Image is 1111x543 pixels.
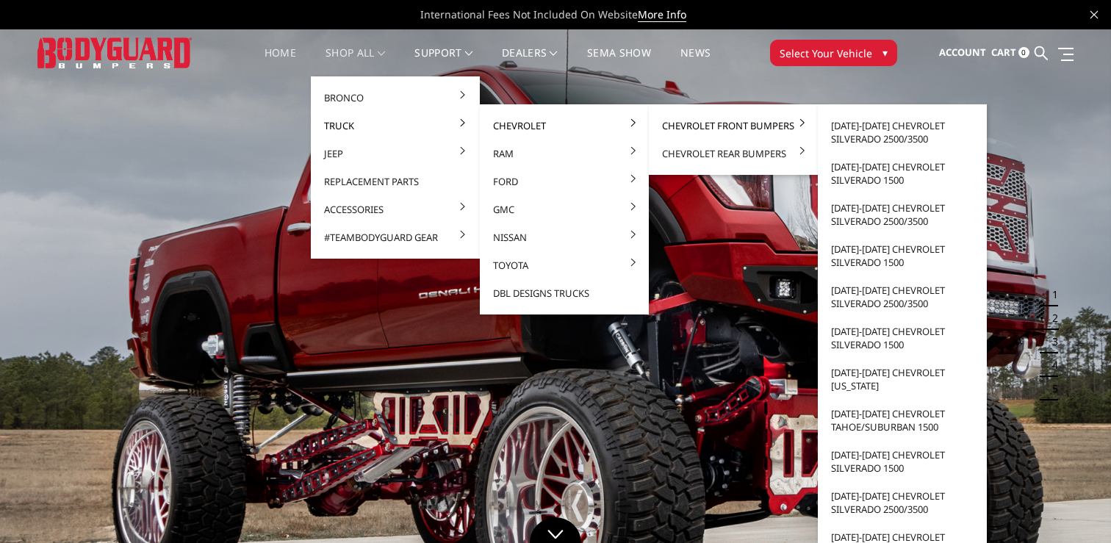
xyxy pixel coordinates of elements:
[1043,306,1058,330] button: 2 of 5
[824,153,981,194] a: [DATE]-[DATE] Chevrolet Silverado 1500
[824,194,981,235] a: [DATE]-[DATE] Chevrolet Silverado 2500/3500
[317,223,474,251] a: #TeamBodyguard Gear
[655,112,812,140] a: Chevrolet Front Bumpers
[317,140,474,168] a: Jeep
[991,33,1029,73] a: Cart 0
[265,48,296,76] a: Home
[486,140,643,168] a: Ram
[770,40,897,66] button: Select Your Vehicle
[824,317,981,359] a: [DATE]-[DATE] Chevrolet Silverado 1500
[502,48,558,76] a: Dealers
[587,48,651,76] a: SEMA Show
[486,168,643,195] a: Ford
[939,33,986,73] a: Account
[37,37,192,68] img: BODYGUARD BUMPERS
[414,48,472,76] a: Support
[317,112,474,140] a: Truck
[939,46,986,59] span: Account
[824,276,981,317] a: [DATE]-[DATE] Chevrolet Silverado 2500/3500
[530,517,581,543] a: Click to Down
[1043,283,1058,306] button: 1 of 5
[824,235,981,276] a: [DATE]-[DATE] Chevrolet Silverado 1500
[486,195,643,223] a: GMC
[824,441,981,482] a: [DATE]-[DATE] Chevrolet Silverado 1500
[486,251,643,279] a: Toyota
[317,195,474,223] a: Accessories
[317,168,474,195] a: Replacement Parts
[824,359,981,400] a: [DATE]-[DATE] Chevrolet [US_STATE]
[486,223,643,251] a: Nissan
[780,46,872,61] span: Select Your Vehicle
[638,7,686,22] a: More Info
[680,48,711,76] a: News
[1018,47,1029,58] span: 0
[824,112,981,153] a: [DATE]-[DATE] Chevrolet Silverado 2500/3500
[882,45,888,60] span: ▾
[1043,353,1058,377] button: 4 of 5
[317,84,474,112] a: Bronco
[486,112,643,140] a: Chevrolet
[1043,330,1058,353] button: 3 of 5
[486,279,643,307] a: DBL Designs Trucks
[991,46,1016,59] span: Cart
[824,482,981,523] a: [DATE]-[DATE] Chevrolet Silverado 2500/3500
[1043,377,1058,400] button: 5 of 5
[326,48,385,76] a: shop all
[655,140,812,168] a: Chevrolet Rear Bumpers
[824,400,981,441] a: [DATE]-[DATE] Chevrolet Tahoe/Suburban 1500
